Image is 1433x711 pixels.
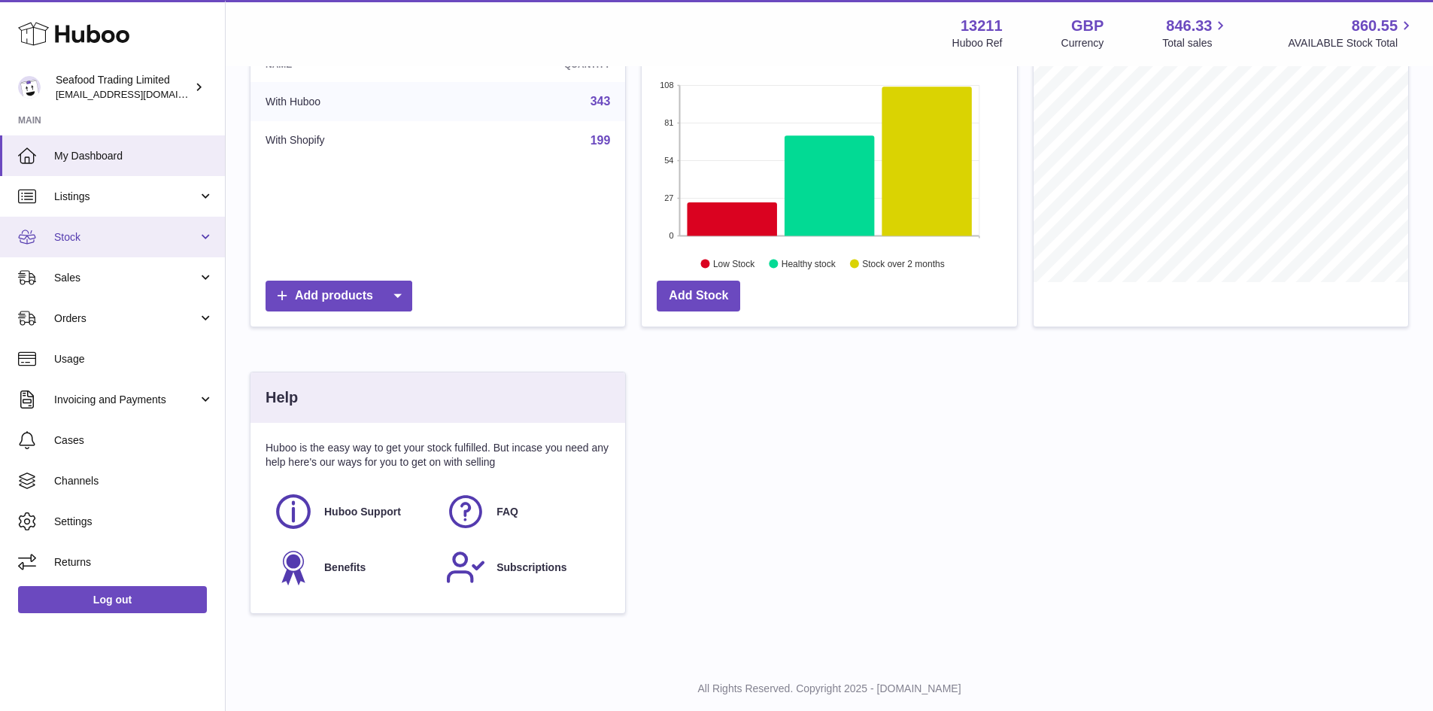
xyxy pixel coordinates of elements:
[250,82,453,121] td: With Huboo
[1162,36,1229,50] span: Total sales
[54,393,198,407] span: Invoicing and Payments
[1061,36,1104,50] div: Currency
[54,474,214,488] span: Channels
[273,491,430,532] a: Huboo Support
[1352,16,1398,36] span: 860.55
[324,505,401,519] span: Huboo Support
[782,258,836,269] text: Healthy stock
[665,118,674,127] text: 81
[56,88,221,100] span: [EMAIL_ADDRESS][DOMAIN_NAME]
[1071,16,1104,36] strong: GBP
[665,156,674,165] text: 54
[54,190,198,204] span: Listings
[324,561,366,575] span: Benefits
[250,121,453,160] td: With Shopify
[18,586,207,613] a: Log out
[952,36,1003,50] div: Huboo Ref
[669,231,674,240] text: 0
[54,311,198,326] span: Orders
[591,134,611,147] a: 199
[54,515,214,529] span: Settings
[266,387,298,408] h3: Help
[863,258,945,269] text: Stock over 2 months
[18,76,41,99] img: online@rickstein.com
[266,281,412,311] a: Add products
[1288,36,1415,50] span: AVAILABLE Stock Total
[660,81,673,90] text: 108
[1288,16,1415,50] a: 860.55 AVAILABLE Stock Total
[445,491,603,532] a: FAQ
[56,73,191,102] div: Seafood Trading Limited
[273,547,430,588] a: Benefits
[496,505,518,519] span: FAQ
[54,271,198,285] span: Sales
[238,682,1421,696] p: All Rights Reserved. Copyright 2025 - [DOMAIN_NAME]
[591,95,611,108] a: 343
[54,555,214,570] span: Returns
[54,149,214,163] span: My Dashboard
[54,352,214,366] span: Usage
[445,547,603,588] a: Subscriptions
[54,230,198,245] span: Stock
[1162,16,1229,50] a: 846.33 Total sales
[657,281,740,311] a: Add Stock
[713,258,755,269] text: Low Stock
[54,433,214,448] span: Cases
[496,561,566,575] span: Subscriptions
[961,16,1003,36] strong: 13211
[266,441,610,469] p: Huboo is the easy way to get your stock fulfilled. But incase you need any help here's our ways f...
[665,193,674,202] text: 27
[1166,16,1212,36] span: 846.33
